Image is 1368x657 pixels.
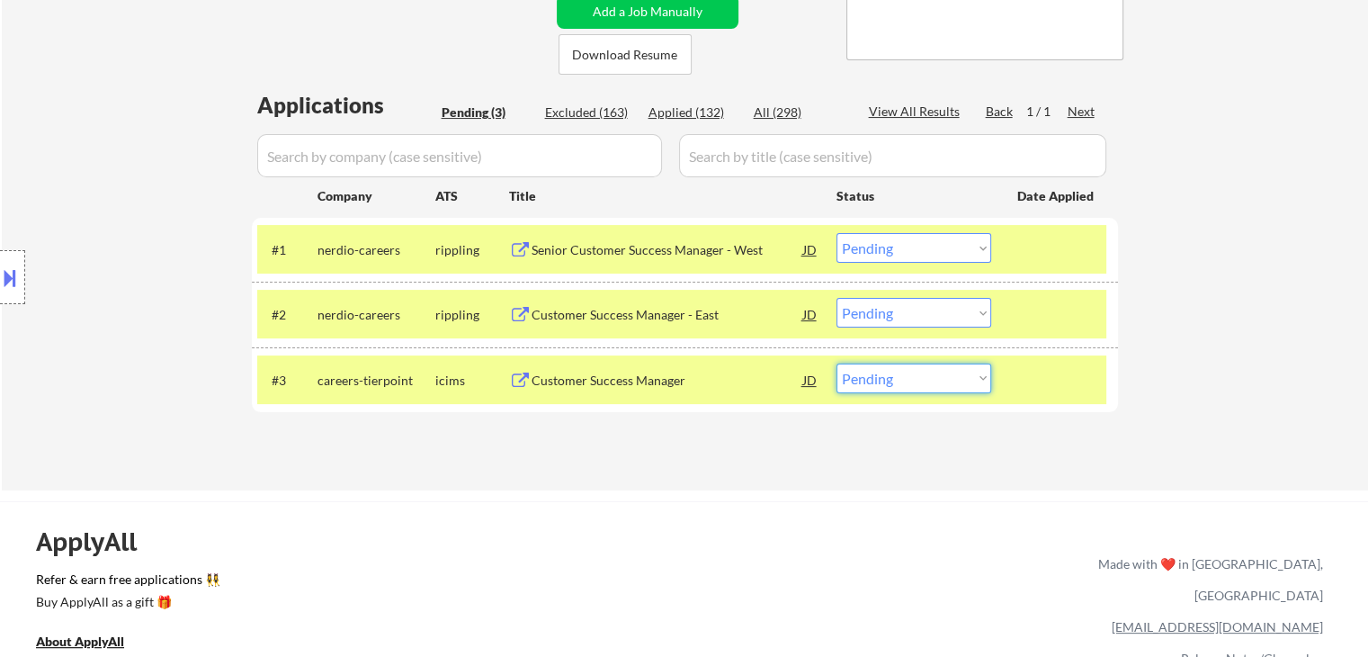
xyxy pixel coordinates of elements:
[435,372,509,390] div: icims
[257,94,435,116] div: Applications
[442,103,532,121] div: Pending (3)
[36,634,124,649] u: About ApplyAll
[509,187,819,205] div: Title
[869,103,965,121] div: View All Results
[36,573,722,592] a: Refer & earn free applications 👯‍♀️
[754,103,844,121] div: All (298)
[317,306,435,324] div: nerdio-careers
[36,596,216,608] div: Buy ApplyAll as a gift 🎁
[317,241,435,259] div: nerdio-careers
[801,233,819,265] div: JD
[836,179,991,211] div: Status
[257,134,662,177] input: Search by company (case sensitive)
[532,372,803,390] div: Customer Success Manager
[532,306,803,324] div: Customer Success Manager - East
[559,34,692,75] button: Download Resume
[532,241,803,259] div: Senior Customer Success Manager - West
[1112,619,1323,634] a: [EMAIL_ADDRESS][DOMAIN_NAME]
[317,372,435,390] div: careers-tierpoint
[435,241,509,259] div: rippling
[679,134,1106,177] input: Search by title (case sensitive)
[36,632,149,654] a: About ApplyAll
[435,306,509,324] div: rippling
[1017,187,1096,205] div: Date Applied
[317,187,435,205] div: Company
[648,103,738,121] div: Applied (132)
[1068,103,1096,121] div: Next
[1026,103,1068,121] div: 1 / 1
[801,364,819,396] div: JD
[36,526,157,557] div: ApplyAll
[986,103,1015,121] div: Back
[36,592,216,615] a: Buy ApplyAll as a gift 🎁
[545,103,635,121] div: Excluded (163)
[435,187,509,205] div: ATS
[801,298,819,330] div: JD
[1091,548,1323,611] div: Made with ❤️ in [GEOGRAPHIC_DATA], [GEOGRAPHIC_DATA]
